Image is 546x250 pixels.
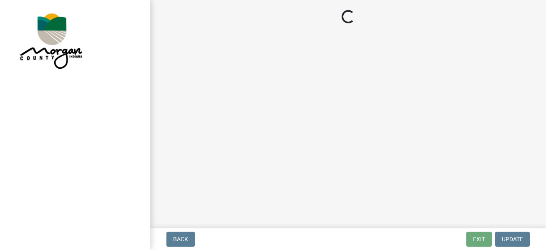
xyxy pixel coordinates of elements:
[173,236,188,242] span: Back
[17,9,84,71] img: Morgan County, Indiana
[495,232,530,247] button: Update
[166,232,195,247] button: Back
[466,232,492,247] button: Exit
[502,236,523,242] span: Update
